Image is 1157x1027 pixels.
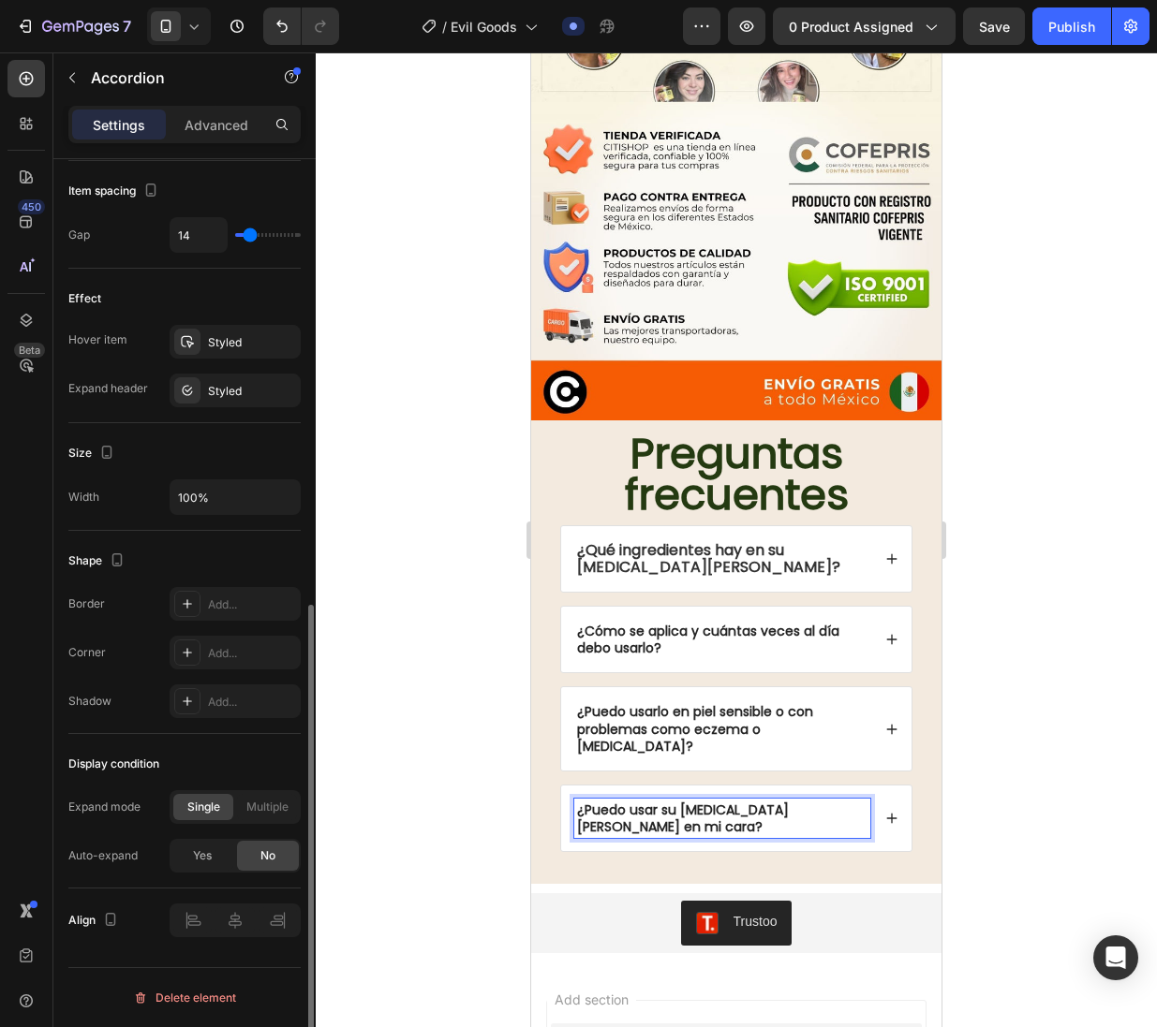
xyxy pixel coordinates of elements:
span: Save [979,19,1010,35]
div: Add... [208,694,296,711]
div: Hover item [68,331,127,348]
button: Publish [1032,7,1111,45]
input: Auto [171,218,227,252]
input: Auto [171,480,300,514]
p: Advanced [185,115,248,135]
div: Add... [208,596,296,613]
span: Evil Goods [451,17,517,37]
div: Undo/Redo [263,7,339,45]
div: Border [68,595,105,612]
div: Delete element [133,987,236,1009]
div: Auto-expand [68,847,138,864]
span: No [260,847,275,864]
div: Display condition [68,756,159,772]
p: Accordion [91,66,250,89]
iframe: Design area [531,52,942,1027]
span: Yes [193,847,212,864]
span: Single [187,799,220,815]
button: Save [963,7,1025,45]
button: Delete element [68,983,301,1013]
span: Multiple [246,799,289,815]
div: Shape [68,549,128,574]
div: Styled [208,334,296,351]
div: Expand mode [68,799,141,815]
div: Effect [68,290,101,307]
div: Shadow [68,693,111,710]
div: Size [68,441,118,466]
div: Align [68,908,122,933]
div: Beta [14,343,45,358]
div: Width [68,489,99,506]
div: Expand header [68,380,148,397]
div: Publish [1048,17,1095,37]
div: Item spacing [68,179,162,204]
div: Gap [68,227,90,243]
p: Settings [93,115,145,135]
div: Corner [68,644,106,661]
p: 7 [123,15,131,37]
button: 7 [7,7,140,45]
span: / [442,17,447,37]
div: Add... [208,645,296,662]
div: 450 [18,199,45,214]
span: 0 product assigned [789,17,913,37]
div: Open Intercom Messenger [1093,935,1138,980]
div: Styled [208,383,296,400]
button: 0 product assigned [773,7,956,45]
